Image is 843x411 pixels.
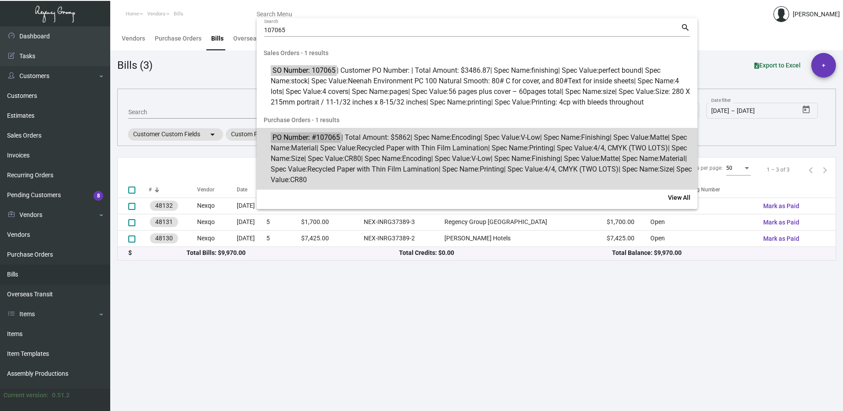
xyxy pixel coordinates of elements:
span: Neenah Environment PC 100 Natural Smooth: 80# C for cover, and 80#Text for inside sheets [348,77,634,85]
span: Material [291,144,317,152]
span: 4 covers [322,87,348,96]
span: stock [291,77,308,85]
span: Encoding [451,133,481,142]
mat-icon: search [681,22,690,33]
mark: PO Number: #107065 [271,132,341,143]
span: Matte [601,154,619,163]
div: Current version: [4,391,48,400]
span: Printing [529,144,553,152]
span: Matte [650,133,668,142]
span: | Total Amount: $5862 | Spec Name: | Spec Value: | Spec Name: | Spec Value: | Spec Name: | Spec V... [271,132,693,185]
div: 0.51.2 [52,391,70,400]
span: perfect bound [598,66,642,75]
span: pages [389,87,408,96]
span: | Customer PO Number: | Total Amount: $3486.87 | Spec Name: | Spec Value: | Spec Name: | Spec Val... [271,65,693,108]
span: Recycled Paper with Thin Film Lamination [307,165,439,173]
span: CR80 [290,176,307,184]
span: size [603,87,615,96]
span: CR80 [344,154,361,163]
span: V-Low [471,154,491,163]
span: V-Low [521,133,540,142]
span: Encoding [402,154,431,163]
span: Size [660,165,673,173]
span: Printing: 4cp with bleeds throughout [531,98,644,106]
span: Finishing [581,133,610,142]
span: Size [291,154,304,163]
span: printing [467,98,491,106]
span: 4/4, CMYK (TWO LOTS) [544,165,619,173]
span: Printing [480,165,504,173]
span: 56 pages plus cover – 60pages total [448,87,562,96]
span: finishing [531,66,558,75]
span: Material [660,154,685,163]
span: Recycled Paper with Thin Film Lamination [357,144,488,152]
span: Purchase Orders - 1 results [257,112,698,128]
span: Finishing [532,154,560,163]
span: View All [668,194,690,201]
mark: SO Number: 107065 [271,65,336,76]
span: Sales Orders - 1 results [257,45,698,61]
span: 4/4, CMYK (TWO LOTS) [593,144,668,152]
